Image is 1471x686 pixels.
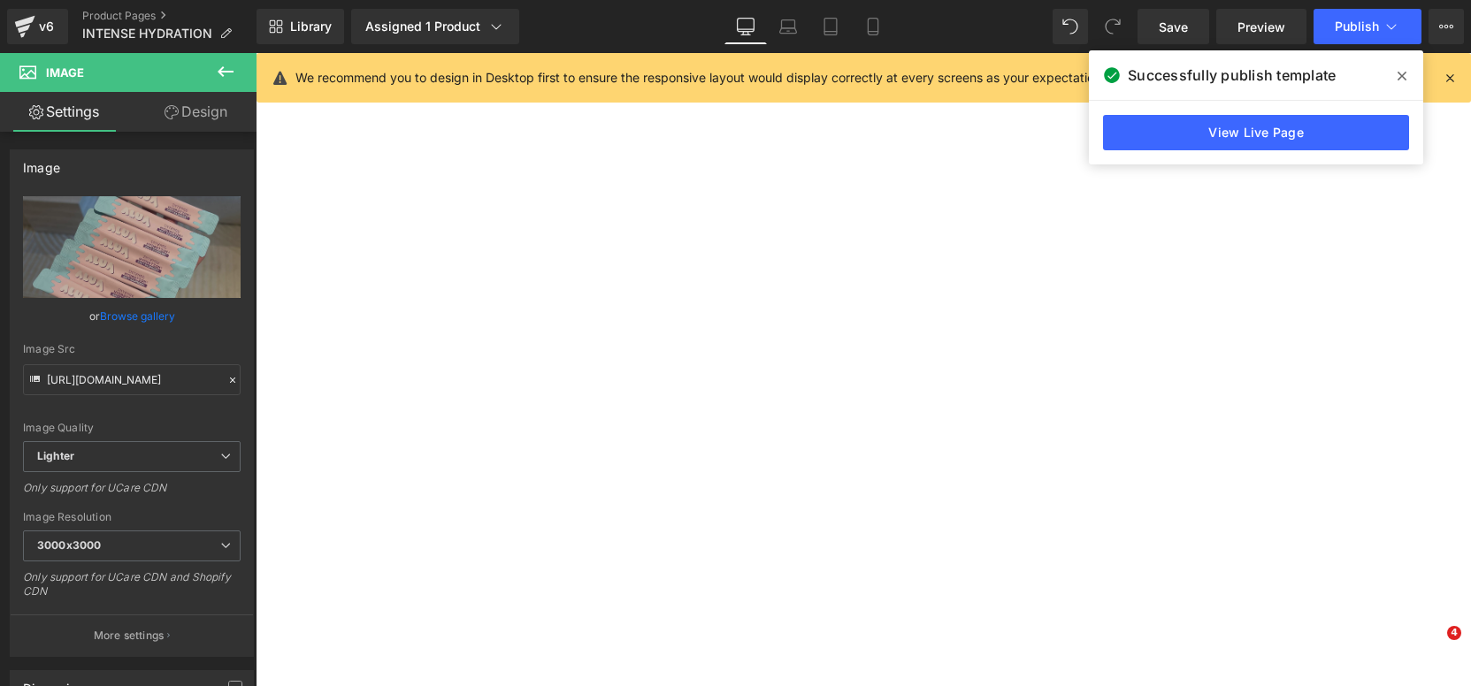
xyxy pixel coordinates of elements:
a: Product Pages [82,9,257,23]
a: View Live Page [1103,115,1409,150]
p: We recommend you to design in Desktop first to ensure the responsive layout would display correct... [295,68,1105,88]
a: v6 [7,9,68,44]
span: 4 [1447,626,1461,640]
span: Preview [1237,18,1285,36]
div: Image Src [23,343,241,355]
a: Preview [1216,9,1306,44]
a: Desktop [724,9,767,44]
a: Laptop [767,9,809,44]
a: Tablet [809,9,852,44]
button: More settings [11,614,253,656]
button: Publish [1314,9,1421,44]
div: or [23,307,241,325]
div: Image [23,150,60,175]
a: Browse gallery [100,301,175,332]
a: Design [132,92,260,132]
b: 3000x3000 [37,538,101,552]
button: More [1429,9,1464,44]
a: New Library [257,9,344,44]
button: Redo [1095,9,1130,44]
a: Mobile [852,9,894,44]
span: INTENSE HYDRATION [82,27,212,41]
div: Only support for UCare CDN and Shopify CDN [23,570,241,610]
span: Image [46,65,84,80]
input: Link [23,364,241,395]
p: More settings [94,628,165,644]
div: Assigned 1 Product [365,18,505,35]
span: Library [290,19,332,34]
div: Image Quality [23,422,241,434]
button: Undo [1053,9,1088,44]
div: Image Resolution [23,511,241,523]
div: v6 [35,15,57,38]
div: Only support for UCare CDN [23,481,241,507]
span: Publish [1335,19,1379,34]
iframe: Intercom live chat [1411,626,1453,668]
span: Save [1159,18,1188,36]
span: Successfully publish template [1128,65,1336,86]
b: Lighter [37,449,74,462]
